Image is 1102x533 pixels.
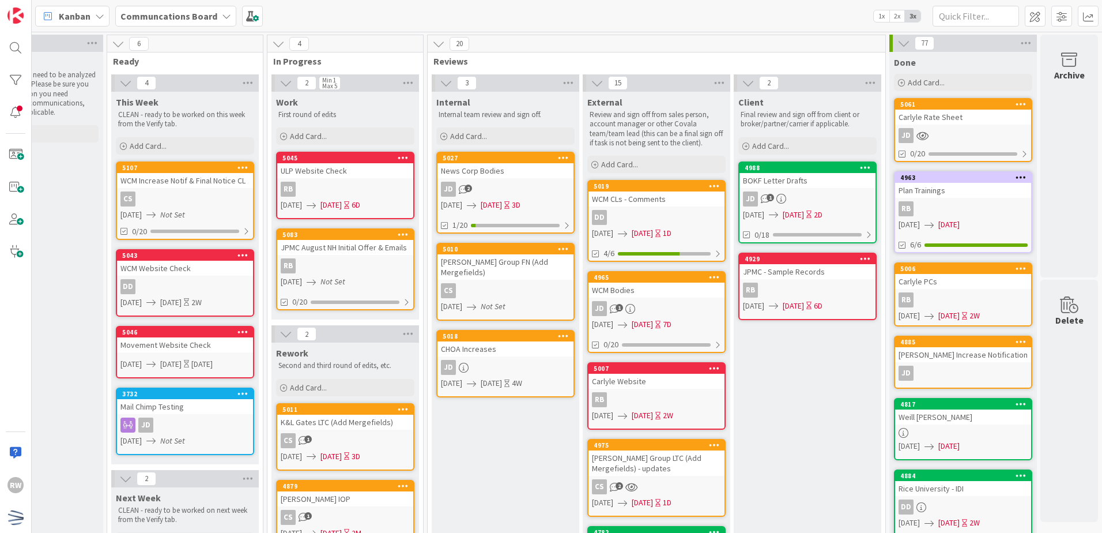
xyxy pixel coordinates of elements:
[895,128,1031,143] div: JD
[739,163,875,188] div: 4988BOKF Letter Drafts
[276,96,298,108] span: Work
[277,415,413,430] div: K&L Gates LTC (Add Mergefields)
[899,366,914,381] div: JD
[277,230,413,240] div: 5083
[738,162,877,243] a: 4988BOKF Letter DraftsJD[DATE][DATE]2D0/18
[137,472,156,486] span: 2
[191,358,213,370] div: [DATE]
[874,10,889,22] span: 1x
[587,271,726,353] a: 4965WCM BodiesJD[DATE][DATE]7D0/20
[895,264,1031,289] div: 5006Carlyle PCs
[745,164,875,172] div: 4988
[814,209,822,221] div: 2D
[895,183,1031,198] div: Plan Trainings
[592,301,607,316] div: JD
[588,363,724,374] div: 5007
[767,194,774,201] span: 1
[282,482,413,490] div: 4879
[273,55,409,67] span: In Progress
[938,440,960,452] span: [DATE]
[441,377,462,389] span: [DATE]
[160,358,182,370] span: [DATE]
[116,96,158,108] span: This Week
[738,96,764,108] span: Client
[743,192,758,207] div: JD
[900,265,1031,273] div: 5006
[137,76,156,90] span: 4
[120,209,142,221] span: [DATE]
[587,96,622,108] span: External
[783,209,804,221] span: [DATE]
[352,451,360,463] div: 3D
[113,55,248,67] span: Ready
[132,226,147,238] span: 0/20
[122,390,253,398] div: 3732
[592,410,613,422] span: [DATE]
[277,153,413,178] div: 5045ULP Website Check
[320,451,342,463] span: [DATE]
[603,339,618,351] span: 0/20
[900,100,1031,108] div: 5061
[281,510,296,525] div: CS
[900,174,1031,182] div: 4963
[512,377,522,389] div: 4W
[738,253,877,320] a: 4929JPMC - Sample RecordsRB[DATE][DATE]6D
[160,436,185,446] i: Not Set
[122,328,253,336] div: 5046
[899,517,920,529] span: [DATE]
[594,273,724,281] div: 4965
[281,182,296,197] div: RB
[895,481,1031,496] div: Rice University - IDI
[895,99,1031,110] div: 5061
[895,410,1031,425] div: Weill [PERSON_NAME]
[969,310,980,322] div: 2W
[122,252,253,260] div: 5043
[663,410,673,422] div: 2W
[938,310,960,322] span: [DATE]
[129,37,149,51] span: 6
[588,301,724,316] div: JD
[588,283,724,298] div: WCM Bodies
[899,500,914,515] div: DD
[450,131,487,141] span: Add Card...
[117,327,253,337] div: 5046
[436,96,470,108] span: Internal
[594,365,724,373] div: 5007
[894,336,1032,389] a: 4885[PERSON_NAME] Increase NotificationJD
[117,163,253,173] div: 5107
[588,440,724,476] div: 4975[PERSON_NAME] Group LTC (Add Mergefields) - updates
[632,410,653,422] span: [DATE]
[588,392,724,407] div: RB
[281,258,296,273] div: RB
[116,162,254,240] a: 5107WCM Increase Notif & Final Notice CLCS[DATE]Not Set0/20
[276,152,414,219] a: 5045ULP Website CheckRB[DATE][DATE]6D
[895,347,1031,362] div: [PERSON_NAME] Increase Notification
[759,76,779,90] span: 2
[512,199,520,211] div: 3D
[443,245,573,253] div: 5010
[900,338,1031,346] div: 4885
[450,37,469,51] span: 20
[117,418,253,433] div: JD
[191,296,202,309] div: 2W
[437,283,573,298] div: CS
[160,296,182,309] span: [DATE]
[437,331,573,356] div: 5018CHOA Increases
[118,110,252,129] p: CLEAN - ready to be worked on this week from the Verify tab.
[452,219,467,231] span: 1/20
[743,283,758,298] div: RB
[894,98,1032,162] a: 5061Carlyle Rate SheetJD0/20
[117,389,253,414] div: 3732Mail Chimp Testing
[117,192,253,207] div: CS
[120,296,142,309] span: [DATE]
[739,283,875,298] div: RB
[117,337,253,352] div: Movement Website Check
[587,180,726,262] a: 5019WCM CLs - CommentsDD[DATE][DATE]1D4/6
[632,318,653,331] span: [DATE]
[443,154,573,162] div: 5027
[588,272,724,283] div: 4965
[899,201,914,216] div: RB
[933,6,1019,27] input: Quick Filter...
[441,182,456,197] div: JD
[894,57,916,68] span: Done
